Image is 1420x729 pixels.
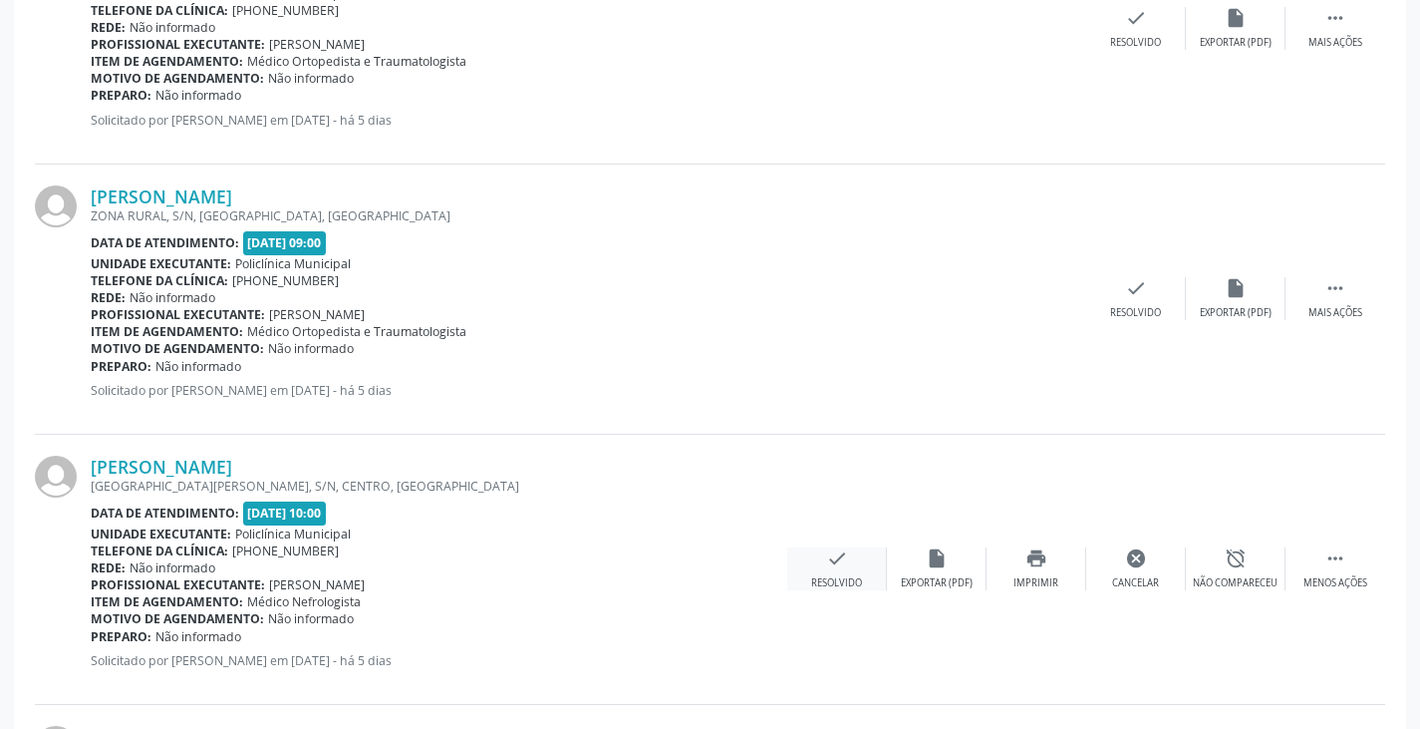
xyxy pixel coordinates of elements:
span: Não informado [268,70,354,87]
i: print [1025,547,1047,569]
p: Solicitado por [PERSON_NAME] em [DATE] - há 5 dias [91,382,1086,399]
span: Policlínica Municipal [235,255,351,272]
i: insert_drive_file [926,547,948,569]
i:  [1324,7,1346,29]
span: Médico Ortopedista e Traumatologista [247,53,466,70]
img: img [35,456,77,498]
span: Não informado [155,358,241,375]
b: Rede: [91,289,126,306]
i: cancel [1125,547,1147,569]
span: Não informado [130,19,215,36]
span: Não informado [155,87,241,104]
div: Não compareceu [1193,576,1278,590]
b: Telefone da clínica: [91,543,228,559]
i: insert_drive_file [1225,7,1247,29]
i: check [1125,7,1147,29]
b: Motivo de agendamento: [91,340,264,357]
div: Mais ações [1308,306,1362,320]
img: img [35,185,77,227]
span: [PHONE_NUMBER] [232,2,339,19]
b: Unidade executante: [91,526,231,543]
div: Resolvido [1110,36,1161,50]
i: check [826,547,848,569]
div: [GEOGRAPHIC_DATA][PERSON_NAME], S/N, CENTRO, [GEOGRAPHIC_DATA] [91,478,787,495]
div: Imprimir [1013,576,1058,590]
i:  [1324,277,1346,299]
a: [PERSON_NAME] [91,185,232,207]
b: Item de agendamento: [91,323,243,340]
div: Exportar (PDF) [1200,306,1272,320]
b: Unidade executante: [91,255,231,272]
b: Motivo de agendamento: [91,610,264,627]
span: Não informado [130,559,215,576]
a: [PERSON_NAME] [91,456,232,478]
b: Profissional executante: [91,306,265,323]
b: Item de agendamento: [91,593,243,610]
span: Não informado [130,289,215,306]
div: Resolvido [811,576,862,590]
b: Telefone da clínica: [91,272,228,289]
span: [PERSON_NAME] [269,306,365,323]
span: Policlínica Municipal [235,526,351,543]
span: Não informado [268,610,354,627]
b: Profissional executante: [91,36,265,53]
span: Não informado [155,628,241,645]
span: [PHONE_NUMBER] [232,543,339,559]
b: Rede: [91,19,126,36]
div: ZONA RURAL, S/N, [GEOGRAPHIC_DATA], [GEOGRAPHIC_DATA] [91,207,1086,224]
div: Exportar (PDF) [1200,36,1272,50]
span: [DATE] 10:00 [243,502,327,525]
span: Não informado [268,340,354,357]
b: Telefone da clínica: [91,2,228,19]
b: Item de agendamento: [91,53,243,70]
b: Rede: [91,559,126,576]
p: Solicitado por [PERSON_NAME] em [DATE] - há 5 dias [91,652,787,669]
b: Data de atendimento: [91,505,239,522]
p: Solicitado por [PERSON_NAME] em [DATE] - há 5 dias [91,112,1086,129]
div: Resolvido [1110,306,1161,320]
span: [DATE] 09:00 [243,231,327,254]
span: Médico Nefrologista [247,593,361,610]
span: Médico Ortopedista e Traumatologista [247,323,466,340]
i:  [1324,547,1346,569]
i: check [1125,277,1147,299]
b: Preparo: [91,87,151,104]
b: Profissional executante: [91,576,265,593]
b: Preparo: [91,628,151,645]
div: Mais ações [1308,36,1362,50]
div: Exportar (PDF) [901,576,973,590]
span: [PHONE_NUMBER] [232,272,339,289]
div: Menos ações [1303,576,1367,590]
b: Data de atendimento: [91,234,239,251]
i: alarm_off [1225,547,1247,569]
div: Cancelar [1112,576,1159,590]
span: [PERSON_NAME] [269,576,365,593]
span: [PERSON_NAME] [269,36,365,53]
i: insert_drive_file [1225,277,1247,299]
b: Preparo: [91,358,151,375]
b: Motivo de agendamento: [91,70,264,87]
